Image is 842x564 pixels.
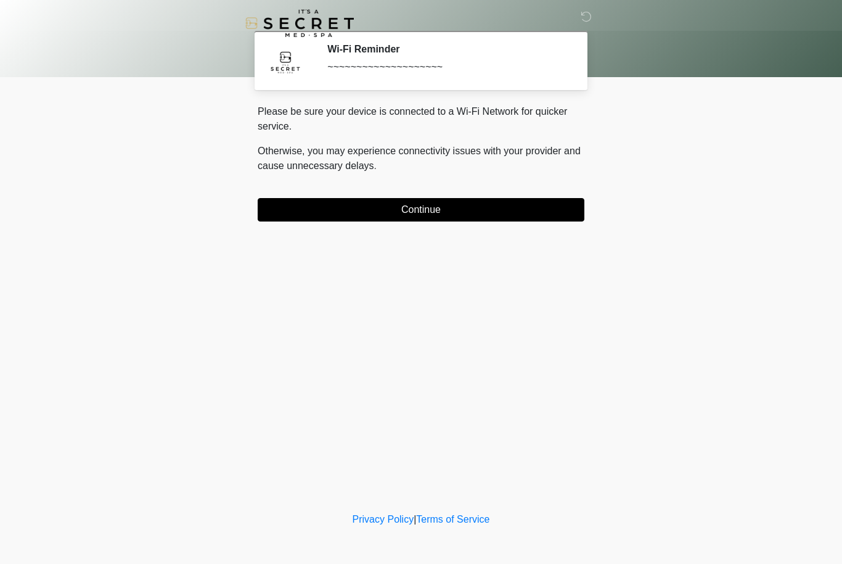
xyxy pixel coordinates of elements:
div: ~~~~~~~~~~~~~~~~~~~~ [327,60,566,75]
a: | [414,514,416,525]
button: Continue [258,198,584,222]
a: Privacy Policy [353,514,414,525]
img: Agent Avatar [267,43,304,80]
img: It's A Secret Med Spa Logo [245,9,354,37]
p: Otherwise, you may experience connectivity issues with your provider and cause unnecessary delays [258,144,584,173]
span: . [374,160,377,171]
h2: Wi-Fi Reminder [327,43,566,55]
a: Terms of Service [416,514,489,525]
p: Please be sure your device is connected to a Wi-Fi Network for quicker service. [258,104,584,134]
